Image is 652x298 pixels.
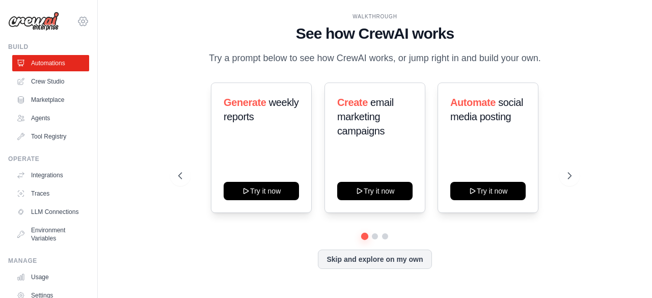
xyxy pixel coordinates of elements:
[450,97,496,108] span: Automate
[337,97,394,137] span: email marketing campaigns
[450,97,523,122] span: social media posting
[12,185,89,202] a: Traces
[8,257,89,265] div: Manage
[8,43,89,51] div: Build
[12,73,89,90] a: Crew Studio
[12,128,89,145] a: Tool Registry
[12,55,89,71] a: Automations
[12,269,89,285] a: Usage
[224,182,299,200] button: Try it now
[12,167,89,183] a: Integrations
[318,250,431,269] button: Skip and explore on my own
[8,12,59,31] img: Logo
[204,51,546,66] p: Try a prompt below to see how CrewAI works, or jump right in and build your own.
[337,97,368,108] span: Create
[178,24,571,43] h1: See how CrewAI works
[224,97,298,122] span: weekly reports
[12,222,89,247] a: Environment Variables
[337,182,413,200] button: Try it now
[224,97,266,108] span: Generate
[12,110,89,126] a: Agents
[12,92,89,108] a: Marketplace
[8,155,89,163] div: Operate
[178,13,571,20] div: WALKTHROUGH
[450,182,526,200] button: Try it now
[12,204,89,220] a: LLM Connections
